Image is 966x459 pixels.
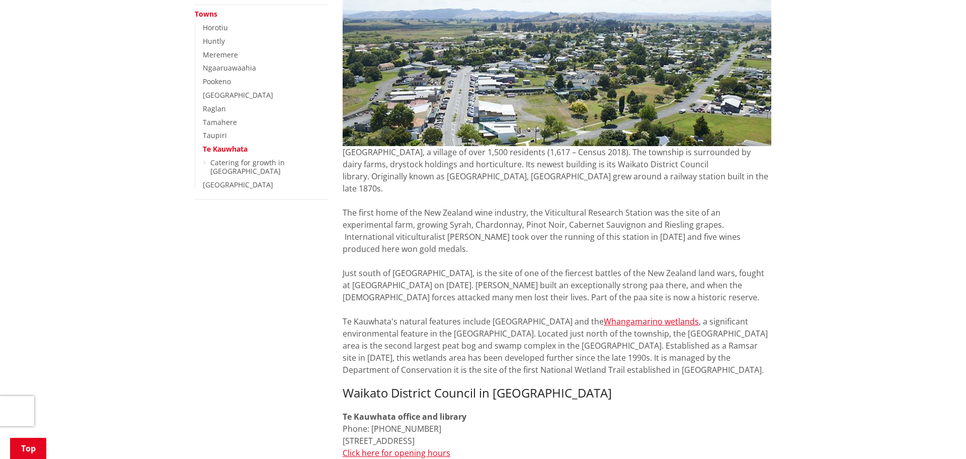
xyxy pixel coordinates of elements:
a: Taupiri [203,130,227,140]
a: Ngaaruawaahia [203,63,256,73]
strong: Te Kauwhata office and library [343,411,466,422]
a: [GEOGRAPHIC_DATA] [203,180,273,189]
a: Tamahere [203,117,237,127]
a: Meremere [203,50,238,59]
a: Click here for opening hours [343,447,450,458]
iframe: Messenger Launcher [920,417,956,453]
a: Te Kauwhata [203,144,248,154]
a: Horotiu [203,23,228,32]
a: Top [10,438,46,459]
a: Raglan [203,104,226,113]
a: Catering for growth in [GEOGRAPHIC_DATA] [210,158,285,176]
h3: Waikato District Council in [GEOGRAPHIC_DATA] [343,386,771,401]
a: [GEOGRAPHIC_DATA] [203,90,273,100]
a: Huntly [203,36,225,46]
a: Whangamarino wetlands [604,316,699,327]
a: Towns [195,9,217,19]
p: [GEOGRAPHIC_DATA], a village of over 1,500 residents (1,617 – Census 2018). The township is surro... [343,146,771,376]
a: Pookeno [203,77,231,86]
